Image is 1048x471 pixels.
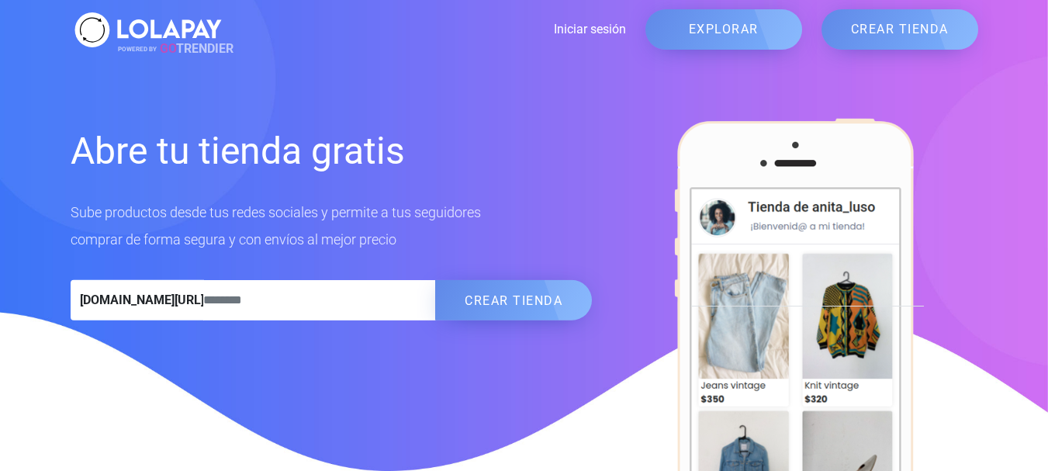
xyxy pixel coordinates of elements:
span: TRENDIER [118,40,233,58]
span: POWERED BY [118,45,157,52]
button: CREAR TIENDA [435,280,592,320]
p: Sube productos desde tus redes sociales y permite a tus seguidores comprar de forma segura y con ... [71,199,593,253]
a: EXPLORAR [645,9,802,50]
h1: Abre tu tienda gratis [71,127,593,175]
img: logo_white.svg [71,8,226,52]
span: GO [160,41,176,56]
span: [DOMAIN_NAME][URL] [71,280,204,320]
a: CREAR TIENDA [821,9,978,50]
a: Iniciar sesión [226,20,626,39]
